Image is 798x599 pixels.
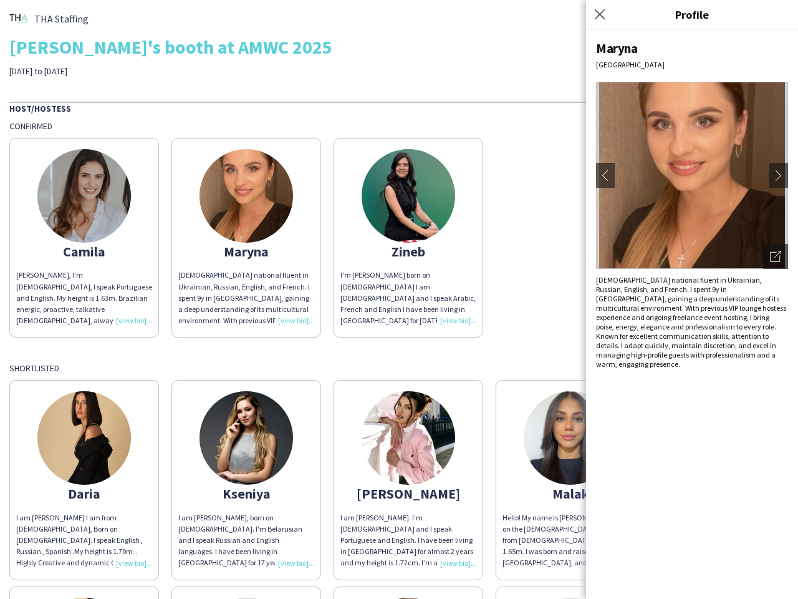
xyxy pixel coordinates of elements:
[9,37,789,56] div: [PERSON_NAME]'s booth at AMWC 2025
[502,488,638,499] div: Malak
[178,270,314,326] div: [DEMOGRAPHIC_DATA] national fluent in Ukrainian, Russian, English, and French. I spent 9y in [GEO...
[340,488,476,499] div: [PERSON_NAME]
[9,102,789,114] div: Host/Hostess
[16,270,152,326] div: [PERSON_NAME], I'm [DEMOGRAPHIC_DATA], I speak Portuguese and English. My height is 1.63m. Brazil...
[9,120,789,132] div: Confirmed
[596,60,788,69] div: [GEOGRAPHIC_DATA]
[524,391,617,485] img: thumb-670adb23170e3.jpeg
[199,391,293,485] img: thumb-6137c2e20776d.jpeg
[340,246,476,257] div: Zineb
[763,244,788,269] div: Open photos pop-in
[586,6,798,22] h3: Profile
[340,512,476,569] div: I am [PERSON_NAME]. I’m [DEMOGRAPHIC_DATA] and I speak Portuguese and English. I have been living...
[9,66,282,77] div: [DATE] to [DATE]
[178,246,314,257] div: Maryna
[362,149,455,243] img: thumb-8fa862a2-4ba6-4d8c-b812-4ab7bb08ac6d.jpg
[9,363,789,374] div: Shortlisted
[362,391,455,485] img: thumb-ea90278e-f7ba-47c0-a5d4-36582162575c.jpg
[502,512,638,569] div: Hello! My name is [PERSON_NAME], born on the [DEMOGRAPHIC_DATA] and I’m from [DEMOGRAPHIC_DATA]. ...
[596,275,788,369] div: [DEMOGRAPHIC_DATA] national fluent in Ukrainian, Russian, English, and French. I spent 9y in [GEO...
[340,270,476,326] div: I'm [PERSON_NAME] born on [DEMOGRAPHIC_DATA] I am [DEMOGRAPHIC_DATA] and I speak Arabic, French a...
[37,149,131,243] img: thumb-6246947601a70.jpeg
[37,391,131,485] img: thumb-6059cd74897af.jpg
[178,488,314,499] div: Kseniya
[596,82,788,269] img: Crew avatar or photo
[9,9,28,28] img: thumb-e872ffd7-0c75-4aa4-86fa-e9fb882d4165.png
[34,13,89,24] span: THA Staffing
[596,40,788,57] div: Maryna
[178,513,310,579] span: I am [PERSON_NAME], born on [DEMOGRAPHIC_DATA]. I'm Belarusian and I speak Russian and English la...
[16,488,152,499] div: Daria
[199,149,293,243] img: thumb-671b7c58dfd28.jpeg
[16,246,152,257] div: Camila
